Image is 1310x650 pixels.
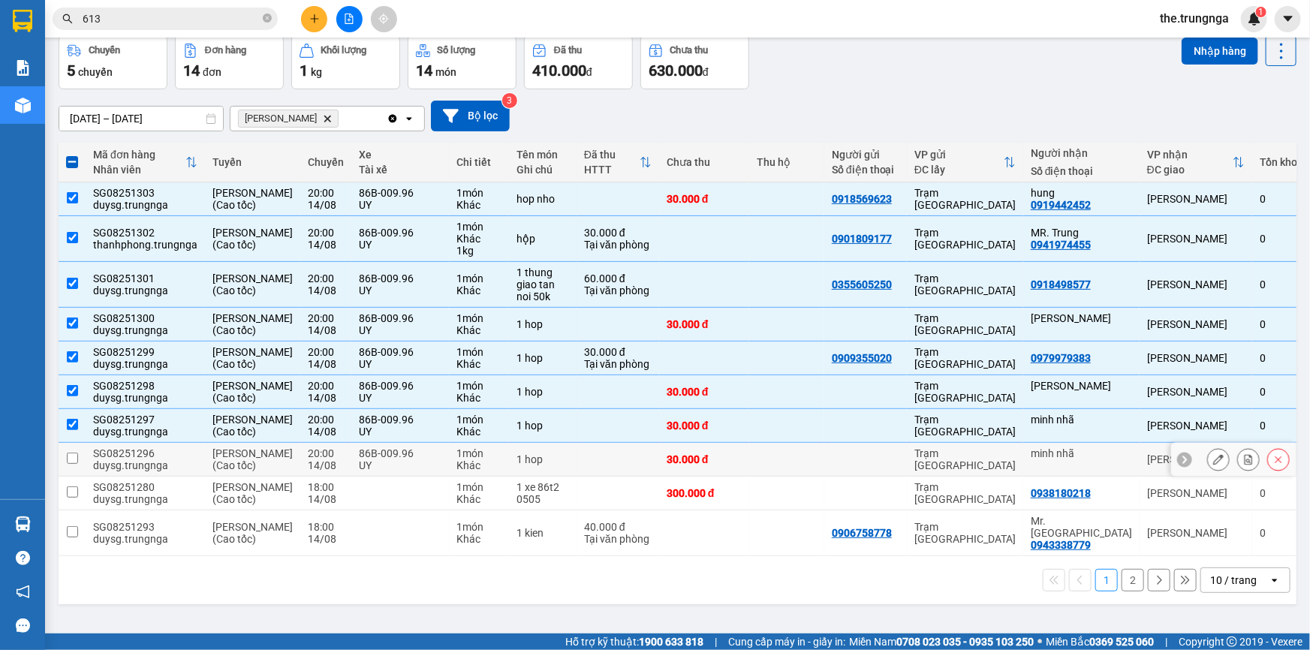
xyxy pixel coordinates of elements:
[456,245,501,257] div: 1 kg
[359,272,441,284] div: 86B-009.96
[263,14,272,23] span: close-circle
[1031,312,1132,324] div: minh hùng
[1207,448,1230,471] div: Sửa đơn hàng
[93,358,197,370] div: duysg.trungnga
[1227,636,1237,647] span: copyright
[456,187,501,199] div: 1 món
[93,521,197,533] div: SG08251293
[93,239,197,251] div: thanhphong.trungnga
[832,149,899,161] div: Người gửi
[438,45,476,56] div: Số lượng
[1147,233,1245,245] div: [PERSON_NAME]
[516,278,569,302] div: giao tan noi 50k
[1122,569,1144,591] button: 2
[238,110,339,128] span: Phan Thiết, close by backspace
[408,35,516,89] button: Số lượng14món
[1248,12,1261,26] img: icon-new-feature
[1269,574,1281,586] svg: open
[1258,7,1263,17] span: 1
[516,318,569,330] div: 1 hop
[914,164,1004,176] div: ĐC lấy
[8,8,218,36] li: Trung Nga
[301,6,327,32] button: plus
[387,113,399,125] svg: Clear all
[586,66,592,78] span: đ
[359,447,441,459] div: 86B-009.96
[359,199,441,211] div: UY
[291,35,400,89] button: Khối lượng1kg
[456,324,501,336] div: Khác
[308,521,344,533] div: 18:00
[93,426,197,438] div: duysg.trungnga
[1260,233,1297,245] div: 0
[584,521,652,533] div: 40.000 đ
[1147,318,1245,330] div: [PERSON_NAME]
[308,272,344,284] div: 20:00
[1031,380,1132,392] div: minh hùng
[577,143,659,182] th: Toggle SortBy
[1147,193,1245,205] div: [PERSON_NAME]
[584,346,652,358] div: 30.000 đ
[59,35,167,89] button: Chuyến5chuyến
[1260,193,1297,205] div: 0
[93,459,197,471] div: duysg.trungnga
[649,62,703,80] span: 630.000
[308,426,344,438] div: 14/08
[914,227,1016,251] div: Trạm [GEOGRAPHIC_DATA]
[640,35,749,89] button: Chưa thu630.000đ
[1031,239,1091,251] div: 0941974455
[212,272,293,296] span: [PERSON_NAME] (Cao tốc)
[1260,156,1297,168] div: Tồn kho
[308,312,344,324] div: 20:00
[1031,414,1132,426] div: minh nhã
[914,414,1016,438] div: Trạm [GEOGRAPHIC_DATA]
[359,324,441,336] div: UY
[1046,633,1154,650] span: Miền Bắc
[371,6,397,32] button: aim
[1260,352,1297,364] div: 0
[667,156,742,168] div: Chưa thu
[93,481,197,493] div: SG08251280
[359,149,441,161] div: Xe
[212,156,293,168] div: Tuyến
[1260,487,1297,499] div: 0
[914,272,1016,296] div: Trạm [GEOGRAPHIC_DATA]
[16,618,30,633] span: message
[584,239,652,251] div: Tại văn phòng
[62,14,73,24] span: search
[728,633,845,650] span: Cung cấp máy in - giấy in:
[584,533,652,545] div: Tại văn phòng
[914,521,1016,545] div: Trạm [GEOGRAPHIC_DATA]
[403,113,415,125] svg: open
[896,636,1034,648] strong: 0708 023 035 - 0935 103 250
[1031,187,1132,199] div: hung
[308,346,344,358] div: 20:00
[212,414,293,438] span: [PERSON_NAME] (Cao tốc)
[16,585,30,599] span: notification
[524,35,633,89] button: Đã thu410.000đ
[175,35,284,89] button: Đơn hàng14đơn
[456,521,501,533] div: 1 món
[1148,9,1241,28] span: the.trungnga
[1182,38,1258,65] button: Nhập hàng
[516,527,569,539] div: 1 kien
[93,272,197,284] div: SG08251301
[456,233,501,245] div: Khác
[1147,164,1233,176] div: ĐC giao
[308,199,344,211] div: 14/08
[93,533,197,545] div: duysg.trungnga
[359,164,441,176] div: Tài xế
[914,312,1016,336] div: Trạm [GEOGRAPHIC_DATA]
[1260,420,1297,432] div: 0
[212,521,293,545] span: [PERSON_NAME] (Cao tốc)
[516,193,569,205] div: hop nho
[584,227,652,239] div: 30.000 đ
[1210,573,1257,588] div: 10 / trang
[336,6,363,32] button: file-add
[1260,278,1297,290] div: 0
[1031,165,1132,177] div: Số điện thoại
[308,358,344,370] div: 14/08
[359,392,441,404] div: UY
[435,66,456,78] span: món
[212,312,293,336] span: [PERSON_NAME] (Cao tốc)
